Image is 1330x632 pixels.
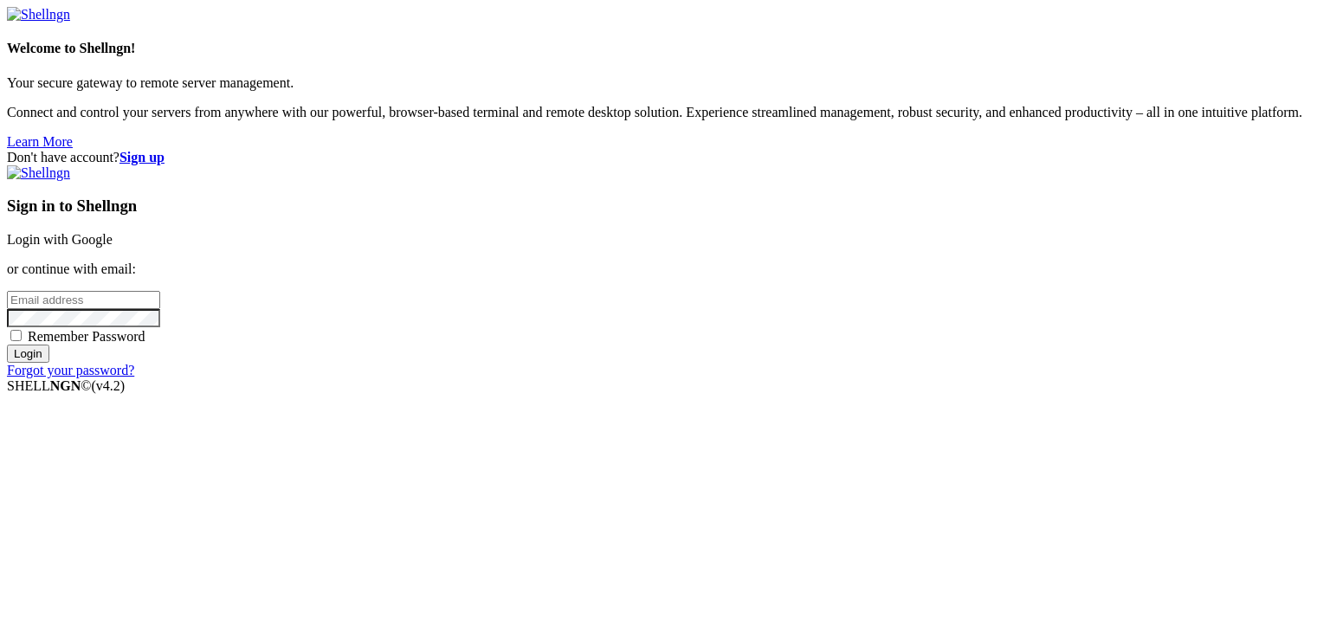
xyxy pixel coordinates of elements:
input: Email address [7,291,160,309]
p: Your secure gateway to remote server management. [7,75,1323,91]
input: Login [7,345,49,363]
h4: Welcome to Shellngn! [7,41,1323,56]
h3: Sign in to Shellngn [7,197,1323,216]
a: Login with Google [7,232,113,247]
a: Sign up [119,150,165,164]
a: Learn More [7,134,73,149]
p: or continue with email: [7,261,1323,277]
img: Shellngn [7,165,70,181]
span: 4.2.0 [92,378,126,393]
p: Connect and control your servers from anywhere with our powerful, browser-based terminal and remo... [7,105,1323,120]
span: Remember Password [28,329,145,344]
img: Shellngn [7,7,70,23]
input: Remember Password [10,330,22,341]
div: Don't have account? [7,150,1323,165]
a: Forgot your password? [7,363,134,377]
span: SHELL © [7,378,125,393]
b: NGN [50,378,81,393]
